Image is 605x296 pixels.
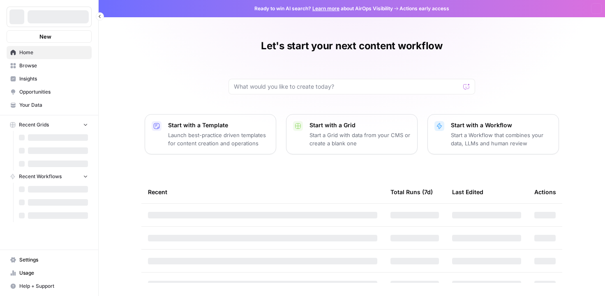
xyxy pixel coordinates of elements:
[7,99,92,112] a: Your Data
[39,32,51,41] span: New
[254,5,393,12] span: Ready to win AI search? about AirOps Visibility
[19,62,88,69] span: Browse
[7,46,92,59] a: Home
[7,266,92,280] a: Usage
[7,280,92,293] button: Help + Support
[19,88,88,96] span: Opportunities
[451,121,552,129] p: Start with a Workflow
[19,49,88,56] span: Home
[168,131,269,147] p: Launch best-practice driven templates for content creation and operations
[534,181,556,203] div: Actions
[399,5,449,12] span: Actions early access
[19,282,88,290] span: Help + Support
[19,121,49,128] span: Recent Grids
[7,59,92,72] a: Browse
[7,119,92,131] button: Recent Grids
[234,83,460,91] input: What would you like to create today?
[312,5,339,11] a: Learn more
[19,101,88,109] span: Your Data
[7,253,92,266] a: Settings
[451,131,552,147] p: Start a Workflow that combines your data, LLMs and human review
[286,114,418,154] button: Start with a GridStart a Grid with data from your CMS or create a blank one
[7,30,92,43] button: New
[7,85,92,99] a: Opportunities
[7,170,92,183] button: Recent Workflows
[452,181,483,203] div: Last Edited
[19,75,88,83] span: Insights
[145,114,276,154] button: Start with a TemplateLaunch best-practice driven templates for content creation and operations
[261,39,443,53] h1: Let's start your next content workflow
[390,181,433,203] div: Total Runs (7d)
[427,114,559,154] button: Start with a WorkflowStart a Workflow that combines your data, LLMs and human review
[309,121,411,129] p: Start with a Grid
[7,72,92,85] a: Insights
[19,269,88,277] span: Usage
[309,131,411,147] p: Start a Grid with data from your CMS or create a blank one
[19,256,88,264] span: Settings
[19,173,62,180] span: Recent Workflows
[168,121,269,129] p: Start with a Template
[148,181,377,203] div: Recent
